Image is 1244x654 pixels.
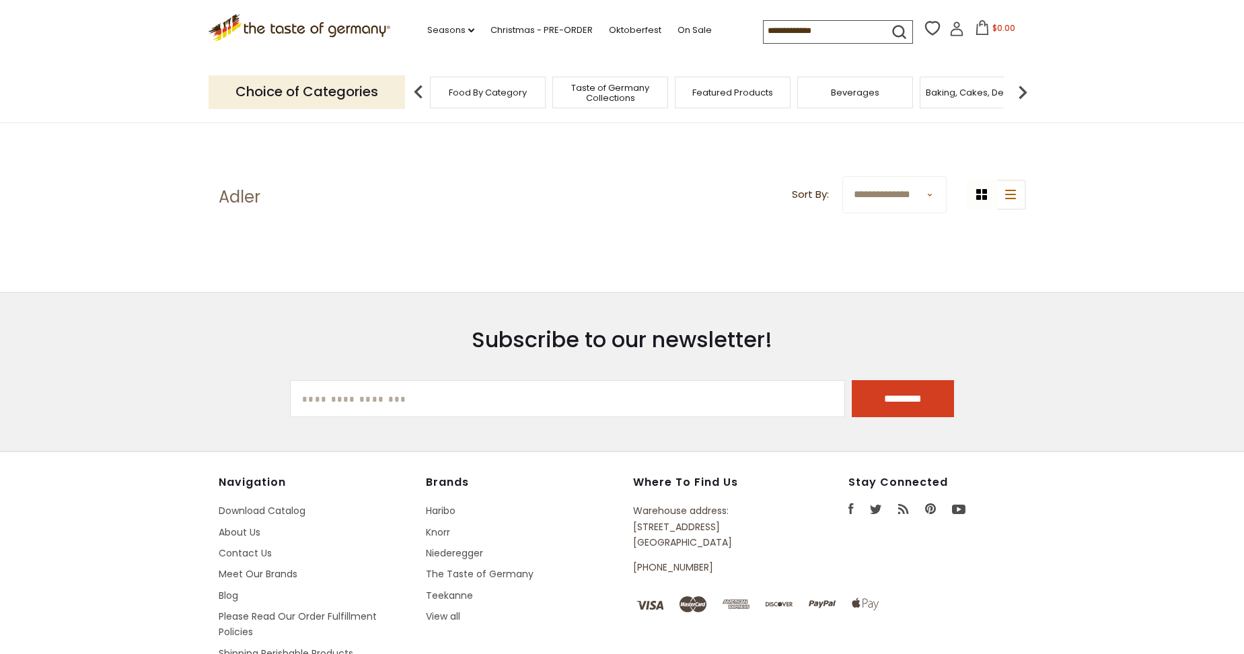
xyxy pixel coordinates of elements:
a: Food By Category [449,87,527,98]
a: View all [426,610,460,623]
a: The Taste of Germany [426,567,534,581]
a: Knorr [426,525,450,539]
a: Niederegger [426,546,483,560]
a: Download Catalog [219,504,305,517]
a: Teekanne [426,589,473,602]
a: Blog [219,589,238,602]
h4: Stay Connected [848,476,1026,489]
a: Baking, Cakes, Desserts [926,87,1030,98]
a: Oktoberfest [609,23,661,38]
a: Please Read Our Order Fulfillment Policies [219,610,377,639]
h4: Navigation [219,476,412,489]
a: Seasons [427,23,474,38]
h4: Brands [426,476,620,489]
p: Choice of Categories [209,75,405,108]
a: Beverages [831,87,879,98]
h4: Where to find us [633,476,786,489]
button: $0.00 [967,20,1024,40]
img: next arrow [1009,79,1036,106]
span: $0.00 [992,22,1015,34]
a: Featured Products [692,87,773,98]
a: About Us [219,525,260,539]
a: Christmas - PRE-ORDER [490,23,593,38]
h1: Adler [219,187,260,207]
p: Warehouse address: [STREET_ADDRESS] [GEOGRAPHIC_DATA] [633,503,786,550]
h3: Subscribe to our newsletter! [290,326,954,353]
img: previous arrow [405,79,432,106]
a: On Sale [678,23,712,38]
a: Haribo [426,504,455,517]
a: Contact Us [219,546,272,560]
a: Taste of Germany Collections [556,83,664,103]
label: Sort By: [792,186,829,203]
a: Meet Our Brands [219,567,297,581]
p: [PHONE_NUMBER] [633,560,786,575]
